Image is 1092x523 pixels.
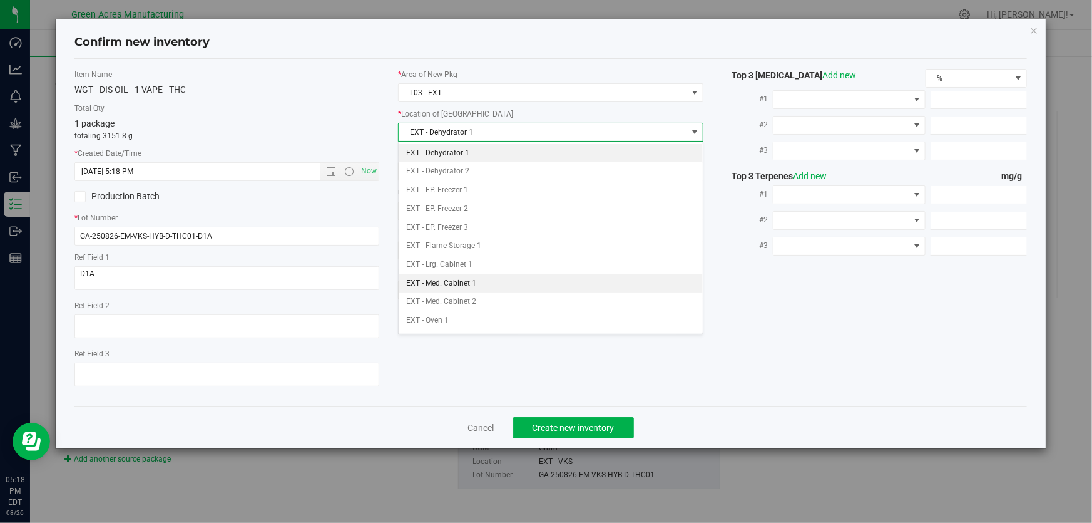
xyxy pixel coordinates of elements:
label: Production Batch [74,190,218,203]
div: WGT - DIS OIL - 1 VAPE - THC [74,83,379,96]
label: Item Name [74,69,379,80]
label: #3 [722,139,773,162]
label: Total Qty [74,103,379,114]
label: #2 [722,113,773,136]
span: EXT - Dehydrator 1 [399,123,686,141]
span: Open the time view [339,167,360,177]
button: Create new inventory [513,417,634,438]
span: mg/g [1001,171,1027,181]
iframe: Resource center [13,423,50,460]
label: #2 [722,209,773,231]
label: Area of New Pkg [398,69,703,80]
li: EXT - Med. Cabinet 1 [399,274,703,293]
label: #1 [722,183,773,205]
span: Top 3 [MEDICAL_DATA] [722,70,857,80]
span: 1 package [74,118,115,128]
li: EXT - Ready to Package [399,330,703,349]
label: Ref Field 2 [74,300,379,311]
li: EXT - Flame Storage 1 [399,237,703,256]
span: Set Current date [359,162,380,180]
li: EXT - Med. Cabinet 2 [399,293,703,311]
li: EXT - Dehydrator 2 [399,162,703,181]
label: #3 [722,234,773,257]
label: Location of [GEOGRAPHIC_DATA] [398,108,703,120]
span: select [687,123,703,141]
label: Ref Field 1 [74,252,379,263]
label: #1 [722,88,773,110]
h4: Confirm new inventory [74,34,210,51]
label: Created Date/Time [74,148,379,159]
li: EXT - EP. Freezer 2 [399,200,703,219]
li: EXT - Oven 1 [399,311,703,330]
li: EXT - EP. Freezer 1 [399,181,703,200]
li: EXT - Lrg. Cabinet 1 [399,256,703,274]
label: Ref Field 3 [74,348,379,360]
span: Create new inventory [533,423,615,433]
a: Cancel [468,422,494,434]
a: Add new [823,70,857,80]
li: EXT - Dehydrator 1 [399,144,703,163]
span: Open the date view [320,167,342,177]
p: totaling 3151.8 g [74,130,379,142]
span: L03 - EXT [399,84,686,101]
span: Top 3 Terpenes [722,171,827,181]
span: % [926,70,1011,87]
label: Lot Number [74,212,379,224]
a: Add new [793,171,827,181]
li: EXT - EP. Freezer 3 [399,219,703,237]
